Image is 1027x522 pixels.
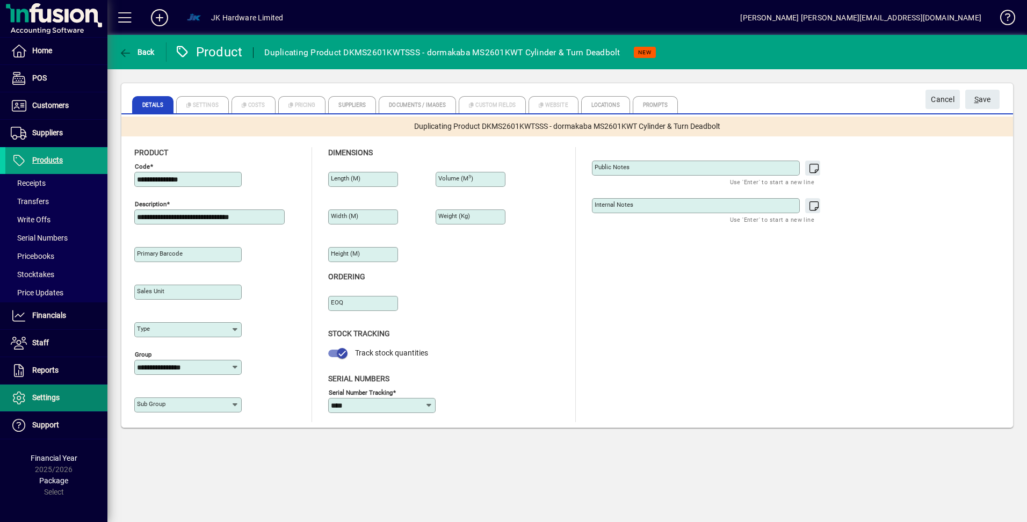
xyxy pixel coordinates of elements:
[5,38,107,64] a: Home
[119,48,155,56] span: Back
[5,92,107,119] a: Customers
[135,200,167,208] mat-label: Description
[5,302,107,329] a: Financials
[177,8,211,27] button: Profile
[5,65,107,92] a: POS
[11,197,49,206] span: Transfers
[468,174,471,179] sup: 3
[32,101,69,110] span: Customers
[11,179,46,187] span: Receipts
[438,212,470,220] mat-label: Weight (Kg)
[992,2,1014,37] a: Knowledge Base
[974,91,991,108] span: ave
[638,49,652,56] span: NEW
[5,330,107,357] a: Staff
[32,338,49,347] span: Staff
[328,374,389,383] span: Serial Numbers
[137,250,183,257] mat-label: Primary barcode
[39,476,68,485] span: Package
[32,128,63,137] span: Suppliers
[32,366,59,374] span: Reports
[730,176,814,188] mat-hint: Use 'Enter' to start a new line
[740,9,981,26] div: [PERSON_NAME] [PERSON_NAME][EMAIL_ADDRESS][DOMAIN_NAME]
[925,90,960,109] button: Cancel
[11,252,54,260] span: Pricebooks
[135,163,150,170] mat-label: Code
[414,121,720,132] span: Duplicating Product DKMS2601KWTSSS - dormakaba MS2601KWT Cylinder & Turn Deadbolt
[595,163,630,171] mat-label: Public Notes
[264,44,620,61] div: Duplicating Product DKMS2601KWTSSS - dormakaba MS2601KWT Cylinder & Turn Deadbolt
[11,234,68,242] span: Serial Numbers
[328,329,390,338] span: Stock Tracking
[331,175,360,182] mat-label: Length (m)
[595,201,633,208] mat-label: Internal Notes
[965,90,1000,109] button: Save
[137,400,165,408] mat-label: Sub group
[328,272,365,281] span: Ordering
[137,325,150,332] mat-label: Type
[31,454,77,462] span: Financial Year
[5,412,107,439] a: Support
[730,213,814,226] mat-hint: Use 'Enter' to start a new line
[175,44,243,61] div: Product
[134,148,168,157] span: Product
[329,388,393,396] mat-label: Serial Number tracking
[5,385,107,411] a: Settings
[331,250,360,257] mat-label: Height (m)
[142,8,177,27] button: Add
[5,120,107,147] a: Suppliers
[931,91,954,108] span: Cancel
[974,95,979,104] span: S
[135,351,151,358] mat-label: Group
[11,288,63,297] span: Price Updates
[328,148,373,157] span: Dimensions
[11,270,54,279] span: Stocktakes
[32,156,63,164] span: Products
[5,174,107,192] a: Receipts
[11,215,50,224] span: Write Offs
[32,74,47,82] span: POS
[32,421,59,429] span: Support
[107,42,167,62] app-page-header-button: Back
[32,393,60,402] span: Settings
[438,175,473,182] mat-label: Volume (m )
[331,299,343,306] mat-label: EOQ
[5,192,107,211] a: Transfers
[5,357,107,384] a: Reports
[32,311,66,320] span: Financials
[331,212,358,220] mat-label: Width (m)
[116,42,157,62] button: Back
[32,46,52,55] span: Home
[355,349,428,357] span: Track stock quantities
[5,284,107,302] a: Price Updates
[137,287,164,295] mat-label: Sales unit
[5,247,107,265] a: Pricebooks
[211,9,283,26] div: JK Hardware Limited
[5,229,107,247] a: Serial Numbers
[5,265,107,284] a: Stocktakes
[5,211,107,229] a: Write Offs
